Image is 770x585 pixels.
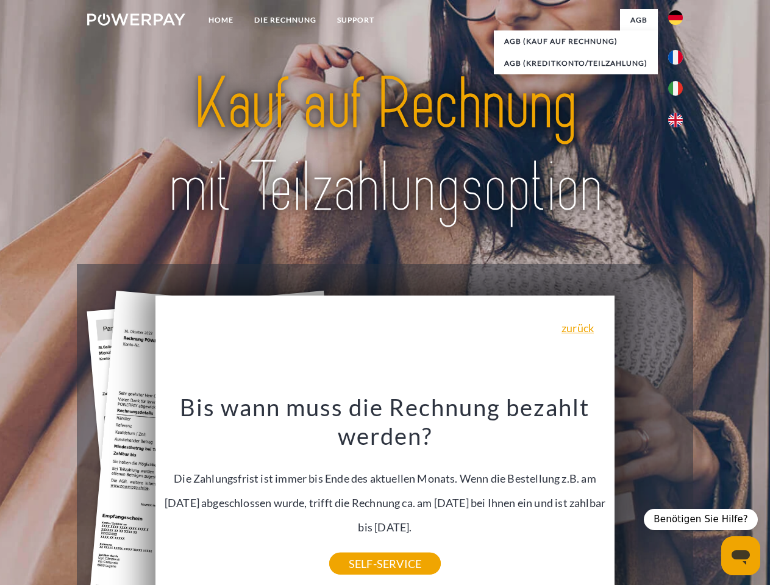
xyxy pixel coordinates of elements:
[87,13,185,26] img: logo-powerpay-white.svg
[327,9,385,31] a: SUPPORT
[668,10,683,25] img: de
[198,9,244,31] a: Home
[116,58,654,233] img: title-powerpay_de.svg
[329,553,441,575] a: SELF-SERVICE
[244,9,327,31] a: DIE RECHNUNG
[620,9,658,31] a: agb
[163,392,608,451] h3: Bis wann muss die Rechnung bezahlt werden?
[668,50,683,65] img: fr
[668,81,683,96] img: it
[163,392,608,564] div: Die Zahlungsfrist ist immer bis Ende des aktuellen Monats. Wenn die Bestellung z.B. am [DATE] abg...
[494,30,658,52] a: AGB (Kauf auf Rechnung)
[561,322,594,333] a: zurück
[494,52,658,74] a: AGB (Kreditkonto/Teilzahlung)
[644,509,758,530] div: Benötigen Sie Hilfe?
[668,113,683,127] img: en
[721,536,760,575] iframe: Schaltfläche zum Öffnen des Messaging-Fensters; Konversation läuft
